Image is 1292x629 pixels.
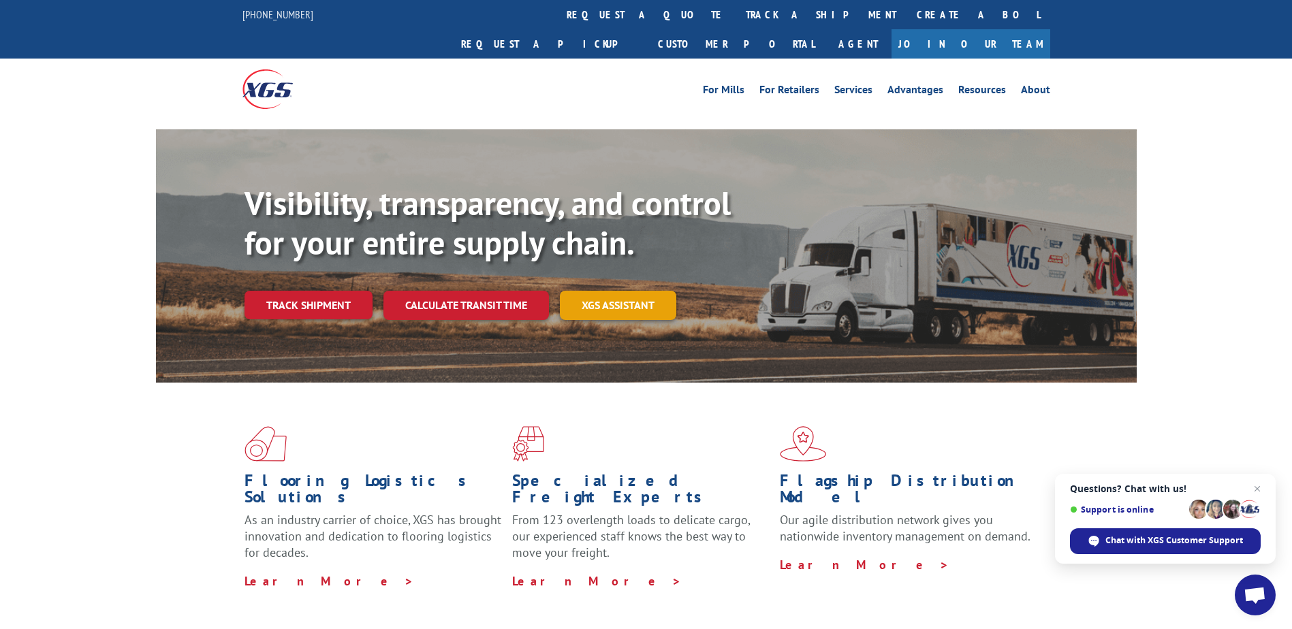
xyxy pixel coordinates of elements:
[245,291,373,319] a: Track shipment
[1070,504,1184,515] span: Support is online
[242,7,313,21] a: [PHONE_NUMBER]
[780,472,1037,512] h1: Flagship Distribution Model
[834,84,872,99] a: Services
[245,472,502,512] h1: Flooring Logistics Solutions
[245,573,414,589] a: Learn More >
[245,182,731,263] b: Visibility, transparency, and control for your entire supply chain.
[512,573,682,589] a: Learn More >
[512,512,770,572] p: From 123 overlength loads to delicate cargo, our experienced staff knows the best way to move you...
[383,291,549,320] a: Calculate transit time
[648,29,825,59] a: Customer Portal
[1070,528,1261,554] span: Chat with XGS Customer Support
[245,426,287,462] img: xgs-icon-total-supply-chain-intelligence-red
[892,29,1050,59] a: Join Our Team
[780,557,949,572] a: Learn More >
[780,512,1030,544] span: Our agile distribution network gives you nationwide inventory management on demand.
[1235,575,1276,615] a: Open chat
[887,84,943,99] a: Advantages
[825,29,892,59] a: Agent
[1021,84,1050,99] a: About
[512,472,770,512] h1: Specialized Freight Experts
[560,291,676,320] a: XGS ASSISTANT
[1105,534,1243,547] span: Chat with XGS Customer Support
[703,84,744,99] a: For Mills
[451,29,648,59] a: Request a pickup
[1070,483,1261,494] span: Questions? Chat with us!
[780,426,827,462] img: xgs-icon-flagship-distribution-model-red
[245,512,501,560] span: As an industry carrier of choice, XGS has brought innovation and dedication to flooring logistics...
[958,84,1006,99] a: Resources
[759,84,819,99] a: For Retailers
[512,426,544,462] img: xgs-icon-focused-on-flooring-red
